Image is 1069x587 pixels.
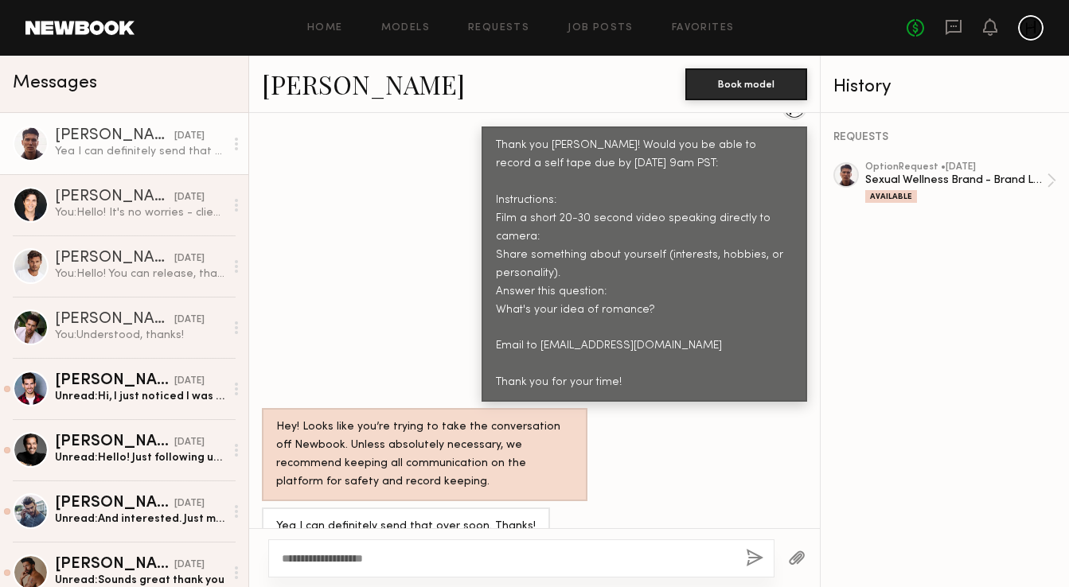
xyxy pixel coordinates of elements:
[13,74,97,92] span: Messages
[55,144,224,159] div: Yea I can definitely send that over soon. Thanks!
[55,389,224,404] div: Unread: Hi, I just noticed I was released. If anything changes keep me in mind since I had those ...
[55,496,174,511] div: [PERSON_NAME]
[55,373,174,389] div: [PERSON_NAME]
[174,435,205,450] div: [DATE]
[55,511,224,527] div: Unread: And interested. Just making sure it wasn’t like a chain clothing as in chains⛓️ 🤣😂
[685,68,807,100] button: Book model
[865,162,1047,173] div: option Request • [DATE]
[496,137,793,392] div: Thank you [PERSON_NAME]! Would you be able to record a self tape due by [DATE] 9am PST: Instructi...
[833,78,1056,96] div: History
[276,418,573,492] div: Hey! Looks like you’re trying to take the conversation off Newbook. Unless absolutely necessary, ...
[55,189,174,205] div: [PERSON_NAME]
[276,518,536,536] div: Yea I can definitely send that over soon. Thanks!
[174,374,205,389] div: [DATE]
[55,128,174,144] div: [PERSON_NAME]
[865,173,1047,188] div: Sexual Wellness Brand - Brand Launch Shoot
[672,23,735,33] a: Favorites
[55,312,174,328] div: [PERSON_NAME]
[55,450,224,465] div: Unread: Hello! Just following up to see if you’ll need me for this shoot. Thank you!
[833,132,1056,143] div: REQUESTS
[55,266,224,282] div: You: Hello! You can release, thank you!
[174,496,205,511] div: [DATE]
[174,129,205,144] div: [DATE]
[685,76,807,90] a: Book model
[568,23,634,33] a: Job Posts
[468,23,529,33] a: Requests
[55,434,174,450] div: [PERSON_NAME]
[307,23,343,33] a: Home
[55,557,174,573] div: [PERSON_NAME]
[174,313,205,328] div: [DATE]
[174,251,205,266] div: [DATE]
[865,190,917,203] div: Available
[865,162,1056,203] a: optionRequest •[DATE]Sexual Wellness Brand - Brand Launch ShootAvailable
[174,190,205,205] div: [DATE]
[174,558,205,573] div: [DATE]
[381,23,430,33] a: Models
[55,328,224,343] div: You: Understood, thanks!
[262,67,465,101] a: [PERSON_NAME]
[55,251,174,266] div: [PERSON_NAME]
[55,205,224,220] div: You: Hello! It's no worries - client ended up confirming another talent but we appreciate you!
